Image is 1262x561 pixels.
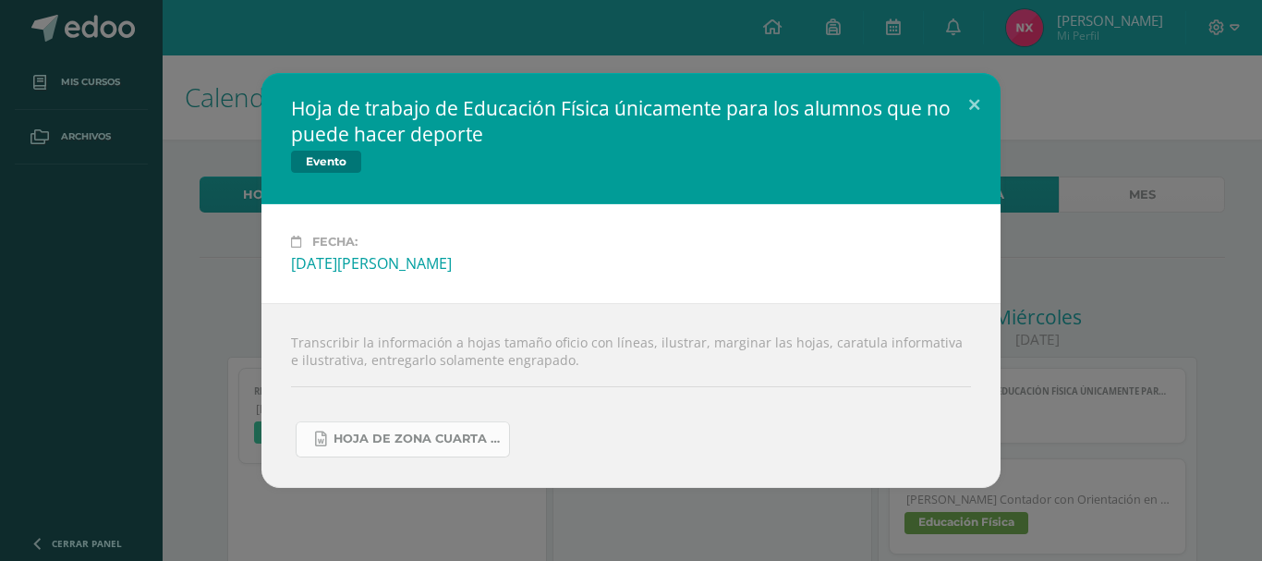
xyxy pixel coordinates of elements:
button: Close (Esc) [948,73,1001,136]
span: Evento [291,151,361,173]
div: Transcribir la información a hojas tamaño oficio con líneas, ilustrar, marginar las hojas, caratu... [261,303,1001,487]
span: Fecha: [312,235,358,249]
span: Hoja de zona cuarta unidad Alumnos que no pueden hacer Educación Física 2025.docx [334,432,500,446]
a: Hoja de zona cuarta unidad Alumnos que no pueden hacer Educación Física 2025.docx [296,421,510,457]
div: [DATE][PERSON_NAME] [291,253,971,274]
h2: Hoja de trabajo de Educación Física únicamente para los alumnos que no puede hacer deporte [291,95,971,147]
